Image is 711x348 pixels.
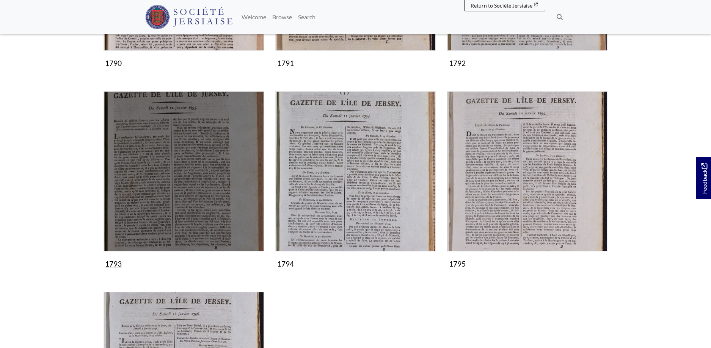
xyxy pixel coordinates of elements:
[275,91,436,272] a: 1794 1794
[270,91,441,283] div: Subcollection
[239,9,269,25] a: Welcome
[269,9,295,25] a: Browse
[145,3,233,31] a: Société Jersiaise logo
[441,91,613,283] div: Subcollection
[98,91,270,283] div: Subcollection
[104,91,264,251] img: 1793
[696,157,711,199] a: Would you like to provide feedback?
[295,9,319,25] a: Search
[700,163,709,194] span: Feedback
[104,91,264,272] a: 1793 1793
[447,91,607,272] a: 1795 1795
[447,91,607,251] img: 1795
[275,91,436,251] img: 1794
[471,2,532,9] span: Return to Société Jersiaise
[145,5,233,29] img: Société Jersiaise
